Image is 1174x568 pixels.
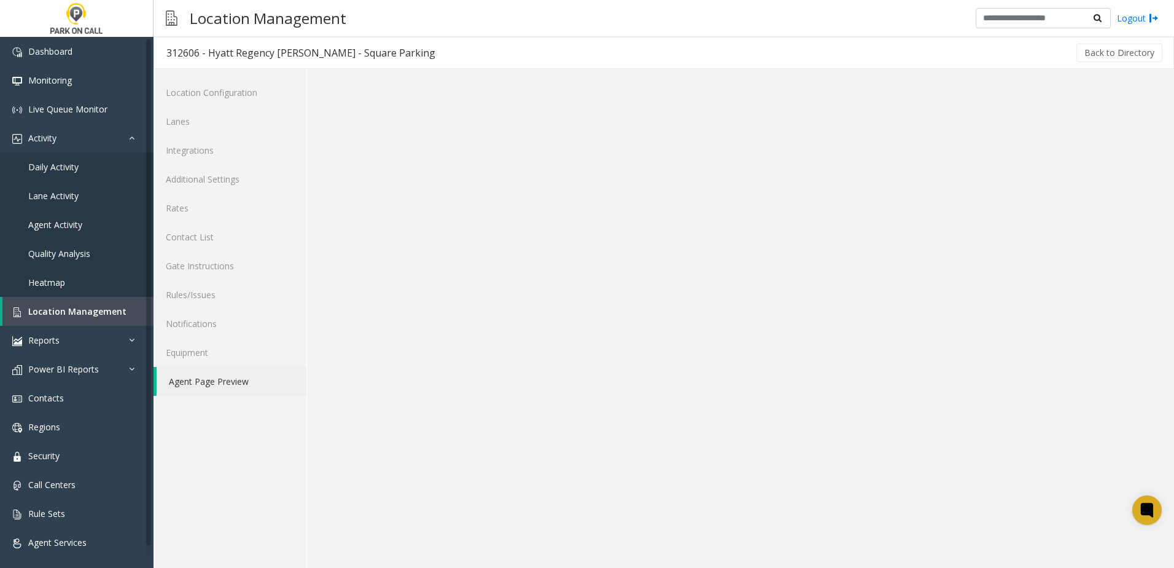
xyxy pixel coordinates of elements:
[12,307,22,317] img: 'icon'
[28,190,79,202] span: Lane Activity
[28,74,72,86] span: Monitoring
[12,452,22,462] img: 'icon'
[28,421,60,433] span: Regions
[154,280,306,309] a: Rules/Issues
[28,479,76,491] span: Call Centers
[12,423,22,433] img: 'icon'
[28,219,82,231] span: Agent Activity
[154,78,306,107] a: Location Configuration
[28,450,60,462] span: Security
[1076,44,1162,62] button: Back to Directory
[157,367,306,396] a: Agent Page Preview
[28,277,65,288] span: Heatmap
[1149,12,1159,25] img: logout
[12,76,22,86] img: 'icon'
[2,297,154,326] a: Location Management
[28,363,99,375] span: Power BI Reports
[12,510,22,519] img: 'icon'
[28,334,60,346] span: Reports
[28,45,72,57] span: Dashboard
[1117,12,1159,25] a: Logout
[154,223,306,251] a: Contact List
[154,136,306,165] a: Integrations
[28,306,126,317] span: Location Management
[28,392,64,404] span: Contacts
[28,508,65,519] span: Rule Sets
[154,309,306,338] a: Notifications
[154,107,306,136] a: Lanes
[28,537,87,548] span: Agent Services
[28,132,56,144] span: Activity
[166,3,177,33] img: pageIcon
[12,394,22,404] img: 'icon'
[154,165,306,194] a: Additional Settings
[12,47,22,57] img: 'icon'
[184,3,352,33] h3: Location Management
[28,161,79,173] span: Daily Activity
[12,105,22,115] img: 'icon'
[154,194,306,223] a: Rates
[154,338,306,367] a: Equipment
[12,336,22,346] img: 'icon'
[12,481,22,491] img: 'icon'
[28,248,90,259] span: Quality Analysis
[12,365,22,375] img: 'icon'
[154,251,306,280] a: Gate Instructions
[12,538,22,548] img: 'icon'
[12,134,22,144] img: 'icon'
[166,45,435,61] div: 312606 - Hyatt Regency [PERSON_NAME] - Square Parking
[28,103,107,115] span: Live Queue Monitor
